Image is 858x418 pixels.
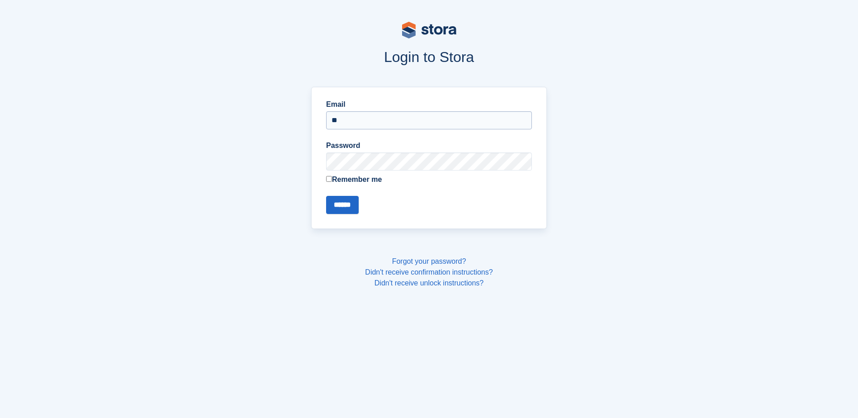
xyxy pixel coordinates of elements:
[326,176,332,182] input: Remember me
[326,174,532,185] label: Remember me
[365,268,493,276] a: Didn't receive confirmation instructions?
[392,257,466,265] a: Forgot your password?
[374,279,484,287] a: Didn't receive unlock instructions?
[402,22,456,38] img: stora-logo-53a41332b3708ae10de48c4981b4e9114cc0af31d8433b30ea865607fb682f29.svg
[326,140,532,151] label: Password
[139,49,720,65] h1: Login to Stora
[326,99,532,110] label: Email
